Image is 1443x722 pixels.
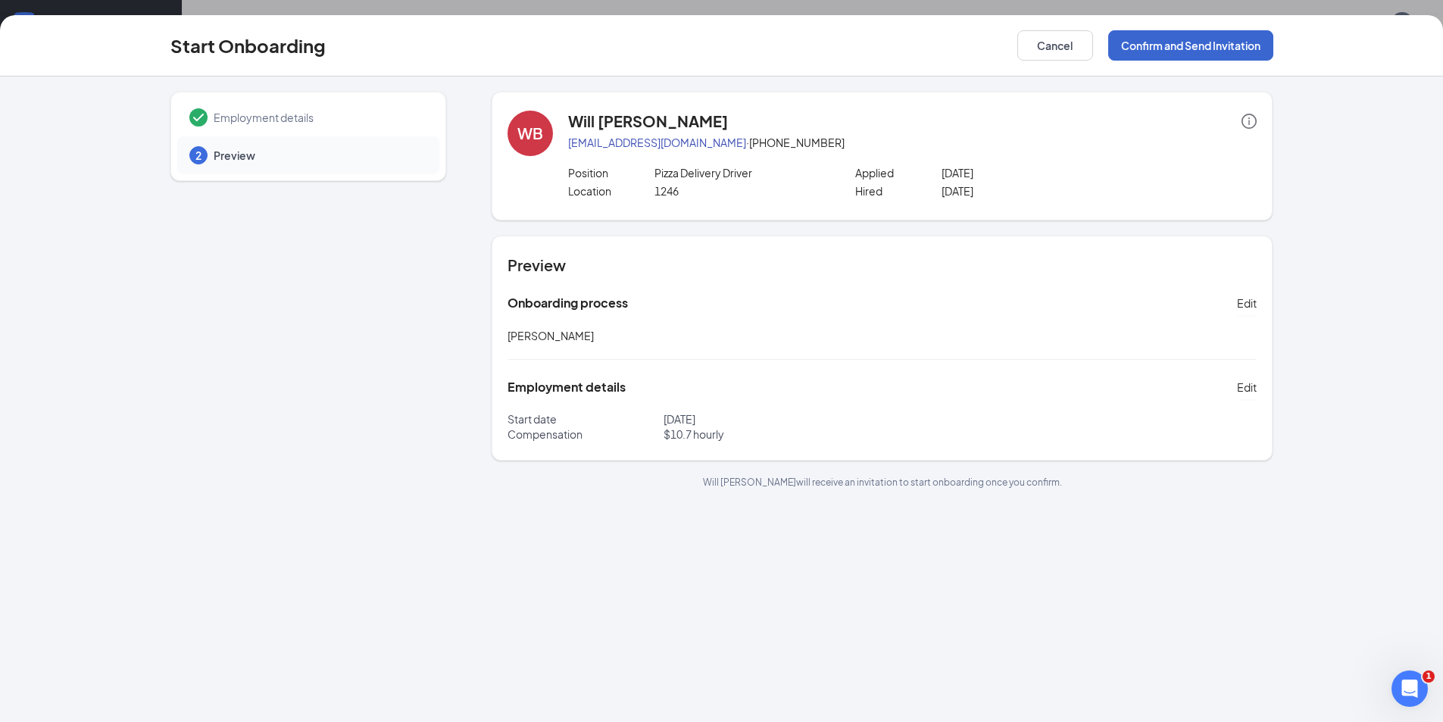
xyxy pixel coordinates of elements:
p: $ 10.7 hourly [664,427,882,442]
h4: Will [PERSON_NAME] [568,111,728,132]
p: Position [568,165,654,180]
span: info-circle [1242,114,1257,129]
span: 1 [1423,670,1435,683]
div: WB [517,123,543,144]
h5: Employment details [508,379,626,395]
p: Location [568,183,654,198]
span: Edit [1237,380,1257,395]
button: Edit [1237,291,1257,315]
p: Start date [508,411,664,427]
button: Cancel [1017,30,1093,61]
p: Applied [855,165,942,180]
p: 1246 [654,183,826,198]
button: Confirm and Send Invitation [1108,30,1273,61]
h4: Preview [508,255,1257,276]
p: Pizza Delivery Driver [654,165,826,180]
p: Hired [855,183,942,198]
p: [DATE] [942,183,1113,198]
svg: Checkmark [189,108,208,127]
span: Edit [1237,295,1257,311]
p: [DATE] [942,165,1113,180]
p: Will [PERSON_NAME] will receive an invitation to start onboarding once you confirm. [492,476,1273,489]
span: Employment details [214,110,424,125]
span: [PERSON_NAME] [508,329,594,342]
iframe: Intercom live chat [1391,670,1428,707]
p: [DATE] [664,411,882,427]
span: Preview [214,148,424,163]
h5: Onboarding process [508,295,628,311]
p: · [PHONE_NUMBER] [568,135,1257,150]
button: Edit [1237,375,1257,399]
a: [EMAIL_ADDRESS][DOMAIN_NAME] [568,136,746,149]
span: 2 [195,148,201,163]
p: Compensation [508,427,664,442]
h3: Start Onboarding [170,33,326,58]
